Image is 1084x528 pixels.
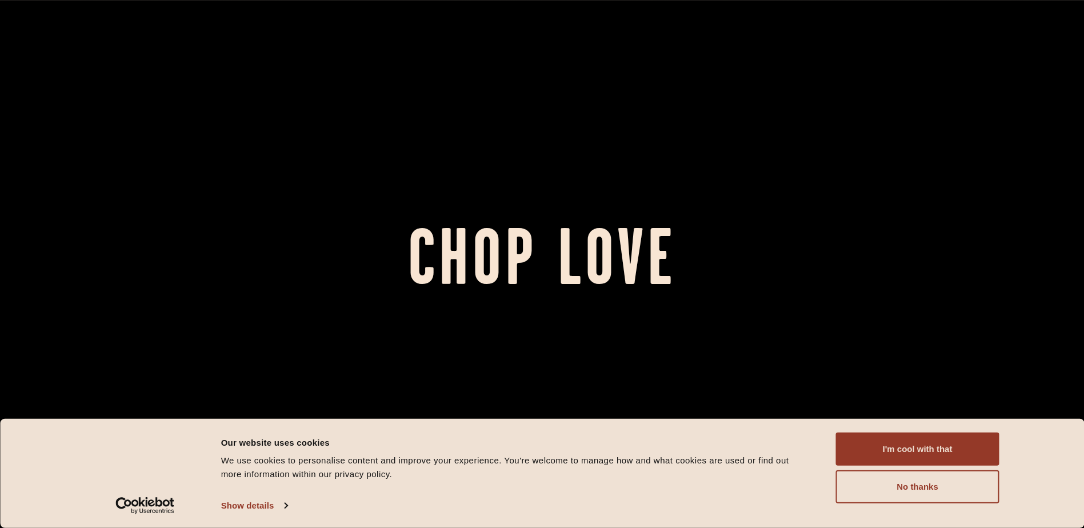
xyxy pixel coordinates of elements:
[95,497,195,514] a: Usercentrics Cookiebot - opens in a new window
[221,454,810,481] div: We use cookies to personalise content and improve your experience. You're welcome to manage how a...
[221,497,287,514] a: Show details
[836,433,999,466] button: I'm cool with that
[836,470,999,503] button: No thanks
[221,435,810,449] div: Our website uses cookies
